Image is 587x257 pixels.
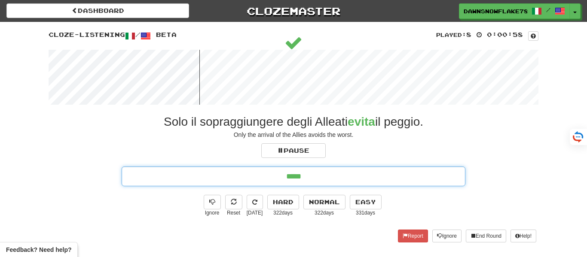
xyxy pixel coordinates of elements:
[6,245,71,254] span: Open feedback widget
[511,230,536,242] button: Help!
[267,195,299,209] button: Hard
[348,115,375,128] span: evita
[204,209,221,217] small: Ignore
[6,3,189,18] a: Dashboard
[432,230,462,242] button: Ignore
[546,7,550,13] span: /
[350,209,382,217] small: 331 days
[202,3,385,18] a: Clozemaster
[459,3,570,19] a: DawnSnowflake7819 /
[398,230,428,242] button: Report
[350,195,382,209] button: Easy
[303,209,345,217] small: 322 days
[464,7,527,15] span: DawnSnowflake7819
[466,230,506,242] button: End Round
[261,143,326,158] button: Pause
[49,113,538,130] div: Solo il sopraggiungere degli Alleati il peggio.
[247,209,263,217] small: [DATE]
[278,147,309,154] span: Pause
[49,130,538,139] div: Only the arrival of the Allies avoids the worst.
[267,209,299,217] small: 322 days
[225,209,242,217] small: Reset
[303,195,345,209] button: Normal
